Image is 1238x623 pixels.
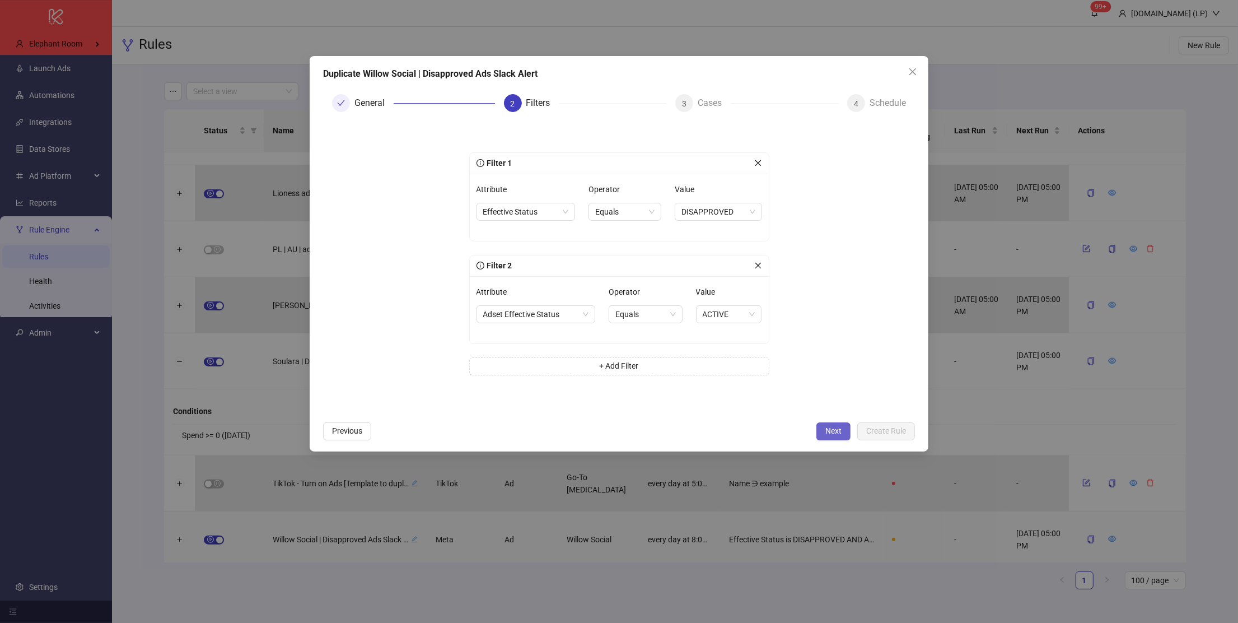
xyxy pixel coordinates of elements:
[483,306,589,323] span: Adset Effective Status
[354,94,394,112] div: General
[337,99,345,107] span: check
[754,159,762,167] span: close
[682,99,686,108] span: 3
[469,357,769,375] button: + Add Filter
[908,67,917,76] span: close
[816,422,851,440] button: Next
[476,180,515,198] label: Attribute
[600,361,639,370] span: + Add Filter
[332,426,362,435] span: Previous
[696,283,723,301] label: Value
[675,180,702,198] label: Value
[609,283,647,301] label: Operator
[854,99,858,108] span: 4
[476,159,484,167] span: info-circle
[754,262,762,269] span: close
[698,94,731,112] div: Cases
[511,99,515,108] span: 2
[323,67,915,81] div: Duplicate Willow Social | Disapproved Ads Slack Alert
[588,180,627,198] label: Operator
[615,306,676,323] span: Equals
[904,63,922,81] button: Close
[526,94,559,112] div: Filters
[476,283,515,301] label: Attribute
[483,203,569,220] span: Effective Status
[484,261,512,270] span: Filter 2
[476,262,484,269] span: info-circle
[484,159,512,168] span: Filter 1
[681,203,755,220] span: DISAPPROVED
[323,422,371,440] button: Previous
[595,203,655,220] span: Equals
[825,426,842,435] span: Next
[857,422,915,440] button: Create Rule
[870,94,906,112] div: Schedule
[703,306,755,323] span: ACTIVE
